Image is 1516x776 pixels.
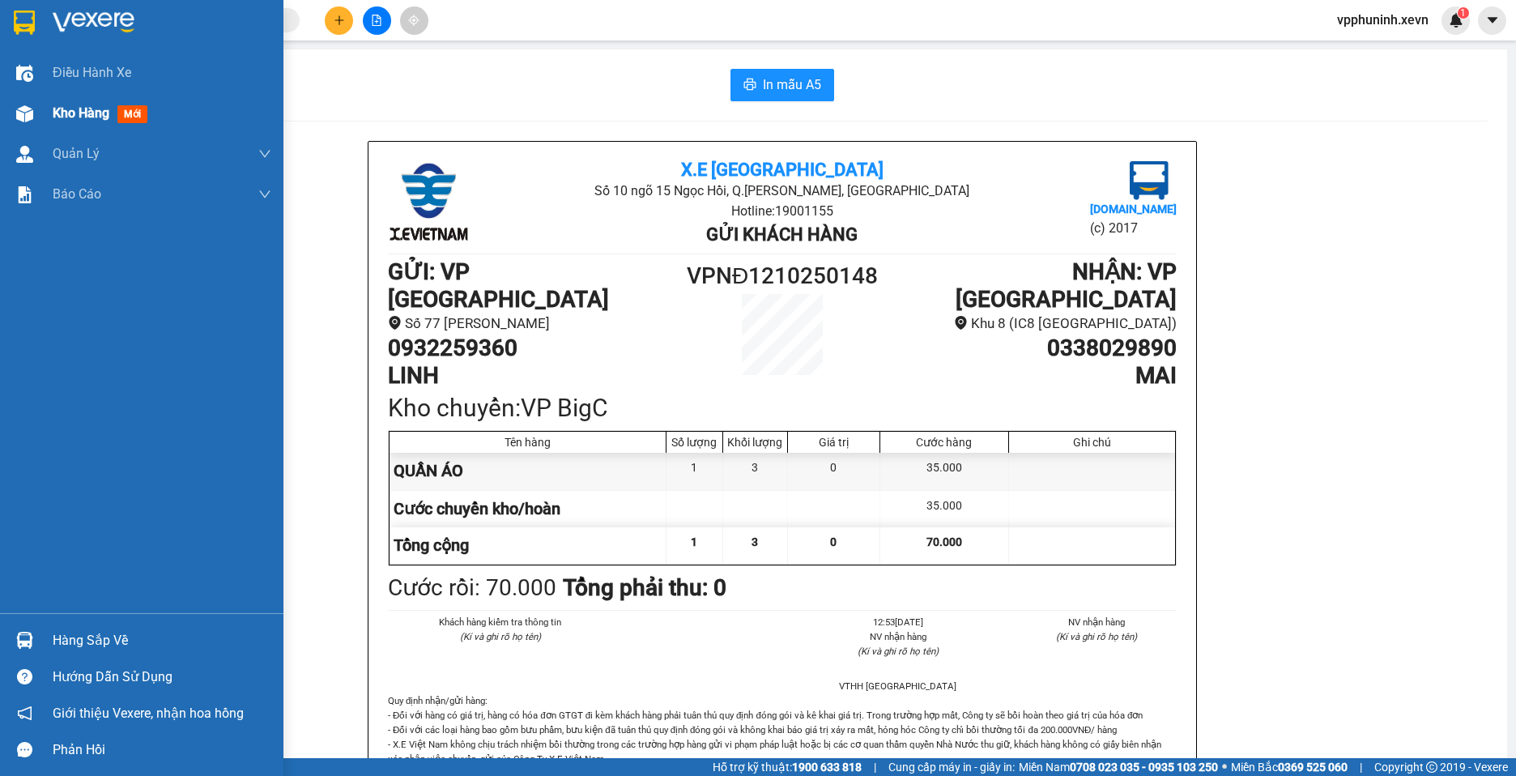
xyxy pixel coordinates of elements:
b: GỬI : VP [GEOGRAPHIC_DATA] [388,258,609,313]
span: copyright [1426,761,1437,773]
span: Kho hàng [53,105,109,121]
span: down [258,147,271,160]
span: plus [334,15,345,26]
span: In mẫu A5 [763,75,821,95]
button: plus [325,6,353,35]
b: X.E [GEOGRAPHIC_DATA] [681,160,884,180]
img: warehouse-icon [16,146,33,163]
span: environment [388,316,402,330]
span: Giới thiệu Vexere, nhận hoa hồng [53,703,244,723]
div: Hướng dẫn sử dụng [53,665,271,689]
span: Điều hành xe [53,62,131,83]
div: Kho chuyển: VP BigC [388,389,1177,427]
div: Ghi chú [1013,436,1171,449]
div: 35.000 [880,453,1009,489]
span: ⚪️ [1222,764,1227,770]
li: Khu 8 (IC8 [GEOGRAPHIC_DATA]) [881,313,1177,335]
span: question-circle [17,669,32,684]
span: Hỗ trợ kỹ thuật: [713,758,862,776]
li: Hotline: 19001155 [519,201,1045,221]
span: file-add [371,15,382,26]
span: 3 [752,535,758,548]
sup: 1 [1458,7,1469,19]
div: Cước rồi : 70.000 [388,570,556,606]
span: environment [954,316,968,330]
strong: 1900 633 818 [792,761,862,774]
span: 0 [830,535,837,548]
button: printerIn mẫu A5 [730,69,834,101]
span: notification [17,706,32,721]
img: solution-icon [16,186,33,203]
span: Quản Lý [53,143,100,164]
button: caret-down [1478,6,1506,35]
span: printer [743,78,756,93]
div: Cước chuyển kho/hoàn [390,491,666,527]
span: Miền Nam [1019,758,1218,776]
img: warehouse-icon [16,65,33,82]
img: logo-vxr [14,11,35,35]
span: Miền Bắc [1231,758,1348,776]
b: Gửi khách hàng [706,224,858,245]
img: icon-new-feature [1449,13,1463,28]
strong: 0369 525 060 [1278,761,1348,774]
img: logo.jpg [388,161,469,242]
li: NV nhận hàng [1017,615,1177,629]
span: | [1360,758,1362,776]
li: Số 10 ngõ 15 Ngọc Hồi, Q.[PERSON_NAME], [GEOGRAPHIC_DATA] [519,181,1045,201]
li: (c) 2017 [1090,218,1177,238]
div: 1 [666,453,723,489]
span: 70.000 [926,535,962,548]
li: NV nhận hàng [818,629,978,644]
img: warehouse-icon [16,632,33,649]
div: QUẦN ÁO [390,453,666,489]
h1: LINH [388,362,683,390]
span: Cung cấp máy in - giấy in: [888,758,1015,776]
li: Khách hàng kiểm tra thông tin [420,615,581,629]
span: message [17,742,32,757]
img: logo.jpg [1130,161,1169,200]
strong: 0708 023 035 - 0935 103 250 [1070,761,1218,774]
i: (Kí và ghi rõ họ tên) [858,646,939,657]
h1: 0338029890 [881,335,1177,362]
span: 1 [691,535,697,548]
span: caret-down [1485,13,1500,28]
li: Số 77 [PERSON_NAME] [388,313,683,335]
div: Cước hàng [884,436,1004,449]
div: 0 [788,453,880,489]
div: Khối lượng [727,436,783,449]
button: aim [400,6,428,35]
span: mới [117,105,147,123]
h1: VPNĐ1210250148 [683,258,881,294]
img: warehouse-icon [16,105,33,122]
div: 3 [723,453,788,489]
div: Phản hồi [53,738,271,762]
b: NHẬN : VP [GEOGRAPHIC_DATA] [956,258,1177,313]
b: Tổng phải thu: 0 [563,574,726,601]
div: Hàng sắp về [53,629,271,653]
button: file-add [363,6,391,35]
span: 1 [1460,7,1466,19]
div: Số lượng [671,436,718,449]
i: (Kí và ghi rõ họ tên) [460,631,541,642]
span: aim [408,15,419,26]
h1: 0932259360 [388,335,683,362]
span: Báo cáo [53,184,101,204]
span: down [258,188,271,201]
li: 12:53[DATE] [818,615,978,629]
b: [DOMAIN_NAME] [1090,203,1177,215]
i: (Kí và ghi rõ họ tên) [1056,631,1137,642]
div: Tên hàng [394,436,662,449]
li: VTHH [GEOGRAPHIC_DATA] [818,679,978,693]
span: vpphuninh.xevn [1324,10,1441,30]
span: Tổng cộng [394,535,469,555]
div: Giá trị [792,436,875,449]
div: 35.000 [880,491,1009,527]
h1: MAI [881,362,1177,390]
span: | [874,758,876,776]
